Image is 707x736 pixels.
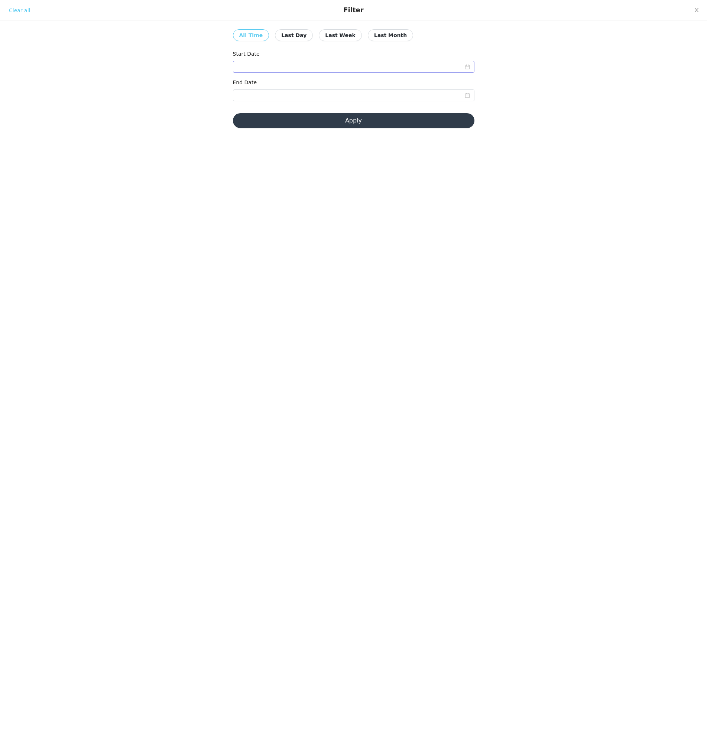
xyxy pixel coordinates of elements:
div: Filter [343,6,363,14]
button: Apply [233,113,474,128]
i: icon: calendar [465,64,470,69]
button: Last Week [319,29,362,41]
button: All Time [233,29,269,41]
i: icon: close [694,7,700,13]
div: Clear all [9,7,30,14]
button: Last Day [275,29,313,41]
label: End Date [233,79,257,85]
button: Last Month [368,29,413,41]
label: Start Date [233,51,260,57]
i: icon: calendar [465,93,470,98]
